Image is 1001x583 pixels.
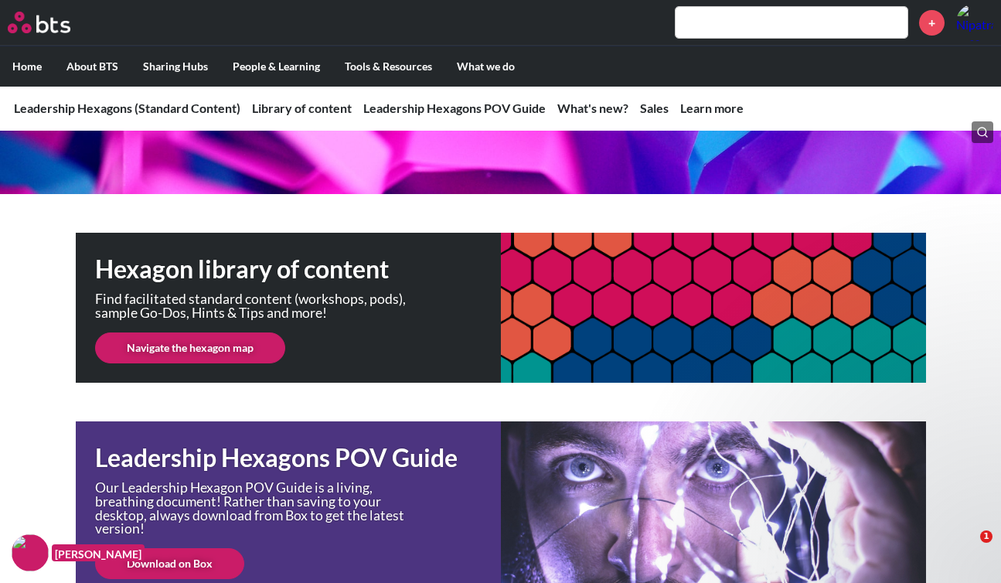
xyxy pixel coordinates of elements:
[52,544,145,562] figcaption: [PERSON_NAME]
[332,46,444,87] label: Tools & Resources
[95,332,285,363] a: Navigate the hexagon map
[980,530,992,543] span: 1
[8,12,99,33] a: Go home
[95,441,501,476] h1: Leadership Hexagons POV Guide
[95,292,420,319] p: Find facilitated standard content (workshops, pods), sample Go-Dos, Hints & Tips and more!
[557,101,628,115] a: What's new?
[680,101,744,115] a: Learn more
[956,4,993,41] img: Nipatra Tangpojthavepol
[444,46,527,87] label: What we do
[640,101,669,115] a: Sales
[692,252,1001,541] iframe: Intercom notifications message
[95,548,244,579] a: Download on Box
[95,481,420,535] p: Our Leadership Hexagon POV Guide is a living, breathing document! Rather than saving to your desk...
[8,12,70,33] img: BTS Logo
[12,534,49,571] img: F
[14,101,240,115] a: Leadership Hexagons (Standard Content)
[131,46,220,87] label: Sharing Hubs
[54,46,131,87] label: About BTS
[363,101,546,115] a: Leadership Hexagons POV Guide
[919,10,945,36] a: +
[95,252,501,287] h1: Hexagon library of content
[948,530,986,568] iframe: Intercom live chat
[956,4,993,41] a: Profile
[252,101,352,115] a: Library of content
[220,46,332,87] label: People & Learning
